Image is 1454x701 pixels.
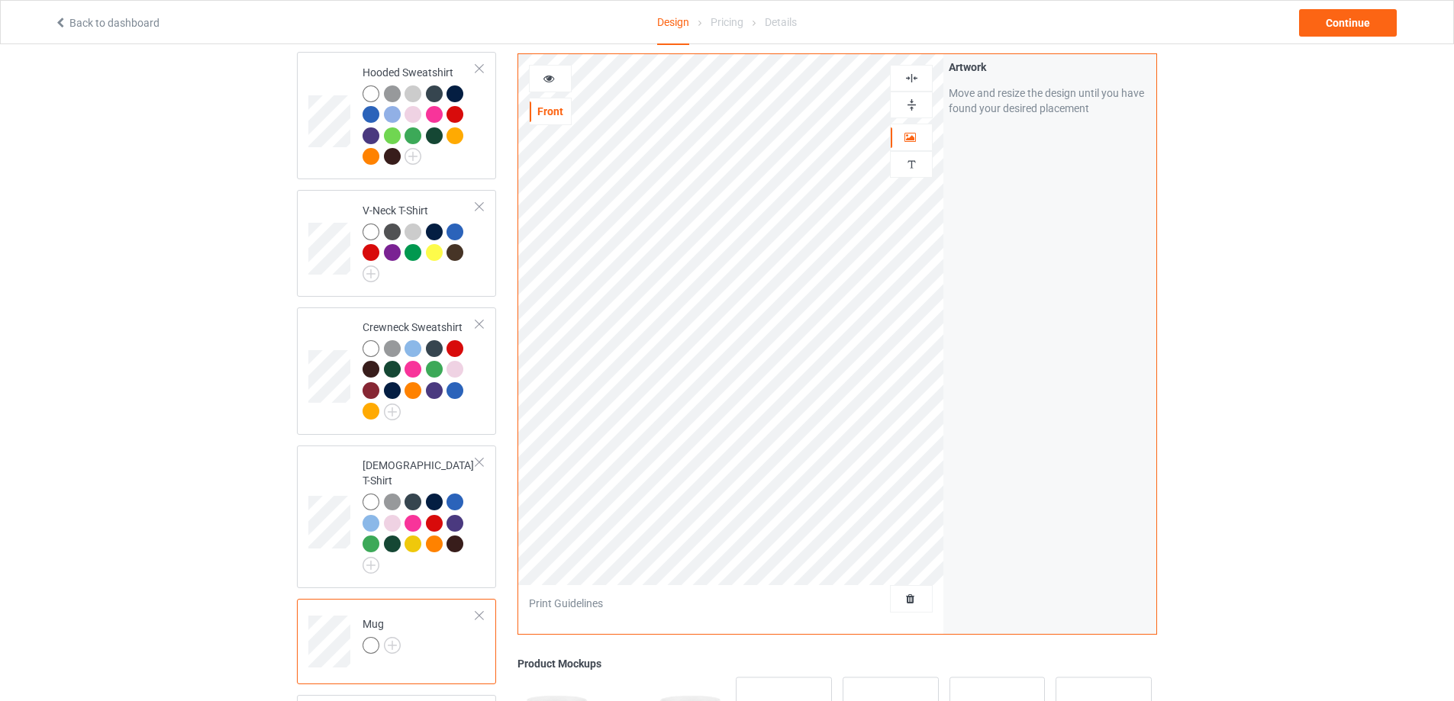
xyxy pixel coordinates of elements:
[297,307,496,435] div: Crewneck Sweatshirt
[363,203,476,277] div: V-Neck T-Shirt
[54,17,160,29] a: Back to dashboard
[765,1,797,43] div: Details
[384,404,401,420] img: svg+xml;base64,PD94bWwgdmVyc2lvbj0iMS4wIiBlbmNvZGluZz0iVVRGLTgiPz4KPHN2ZyB3aWR0aD0iMjJweCIgaGVpZ2...
[529,596,603,611] div: Print Guidelines
[517,656,1157,671] div: Product Mockups
[363,65,476,164] div: Hooded Sweatshirt
[711,1,743,43] div: Pricing
[363,557,379,574] img: svg+xml;base64,PD94bWwgdmVyc2lvbj0iMS4wIiBlbmNvZGluZz0iVVRGLTgiPz4KPHN2ZyB3aWR0aD0iMjJweCIgaGVpZ2...
[657,1,689,45] div: Design
[297,190,496,296] div: V-Neck T-Shirt
[297,52,496,179] div: Hooded Sweatshirt
[904,71,919,85] img: svg%3E%0A
[363,265,379,282] img: svg+xml;base64,PD94bWwgdmVyc2lvbj0iMS4wIiBlbmNvZGluZz0iVVRGLTgiPz4KPHN2ZyB3aWR0aD0iMjJweCIgaGVpZ2...
[949,59,1151,75] div: Artwork
[904,98,919,112] img: svg%3E%0A
[405,148,421,165] img: svg+xml;base64,PD94bWwgdmVyc2lvbj0iMS4wIiBlbmNvZGluZz0iVVRGLTgiPz4KPHN2ZyB3aWR0aD0iMjJweCIgaGVpZ2...
[904,157,919,172] img: svg%3E%0A
[297,599,496,684] div: Mug
[363,616,401,653] div: Mug
[530,104,571,119] div: Front
[949,85,1151,116] div: Move and resize the design until you have found your desired placement
[363,320,476,419] div: Crewneck Sweatshirt
[297,445,496,588] div: [DEMOGRAPHIC_DATA] T-Shirt
[1299,9,1397,37] div: Continue
[384,637,401,654] img: svg+xml;base64,PD94bWwgdmVyc2lvbj0iMS4wIiBlbmNvZGluZz0iVVRGLTgiPz4KPHN2ZyB3aWR0aD0iMjJweCIgaGVpZ2...
[363,458,476,568] div: [DEMOGRAPHIC_DATA] T-Shirt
